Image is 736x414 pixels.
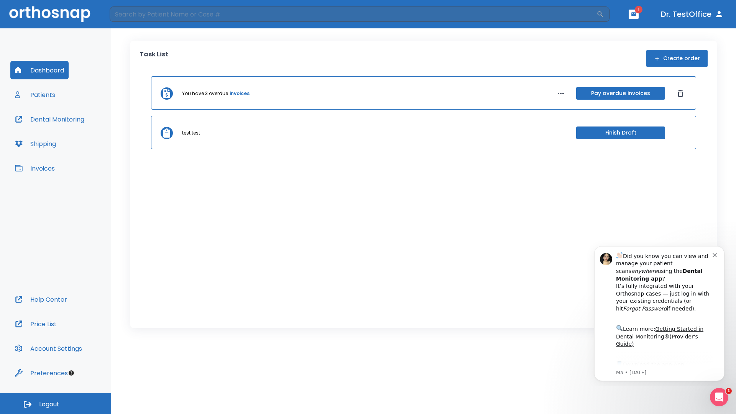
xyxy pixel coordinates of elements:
[10,110,89,128] button: Dental Monitoring
[10,315,61,333] button: Price List
[10,339,87,358] button: Account Settings
[10,85,60,104] button: Patients
[140,50,168,67] p: Task List
[710,388,728,406] iframe: Intercom live chat
[182,130,200,136] p: test test
[33,122,102,136] a: App Store
[39,400,59,409] span: Logout
[182,90,228,97] p: You have 3 overdue
[10,61,69,79] button: Dashboard
[230,90,250,97] a: invoices
[576,127,665,139] button: Finish Draft
[68,370,75,376] div: Tooltip anchor
[576,87,665,100] button: Pay overdue invoices
[130,12,136,18] button: Dismiss notification
[10,290,72,309] button: Help Center
[674,87,687,100] button: Dismiss
[583,239,736,386] iframe: Intercom notifications message
[635,6,642,13] span: 1
[646,50,708,67] button: Create order
[10,135,61,153] button: Shipping
[9,6,90,22] img: Orthosnap
[33,130,130,137] p: Message from Ma, sent 6w ago
[658,7,727,21] button: Dr. TestOffice
[110,7,596,22] input: Search by Patient Name or Case #
[10,159,59,177] button: Invoices
[726,388,732,394] span: 1
[33,120,130,159] div: Download the app: | ​ Let us know if you need help getting started!
[10,364,72,382] button: Preferences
